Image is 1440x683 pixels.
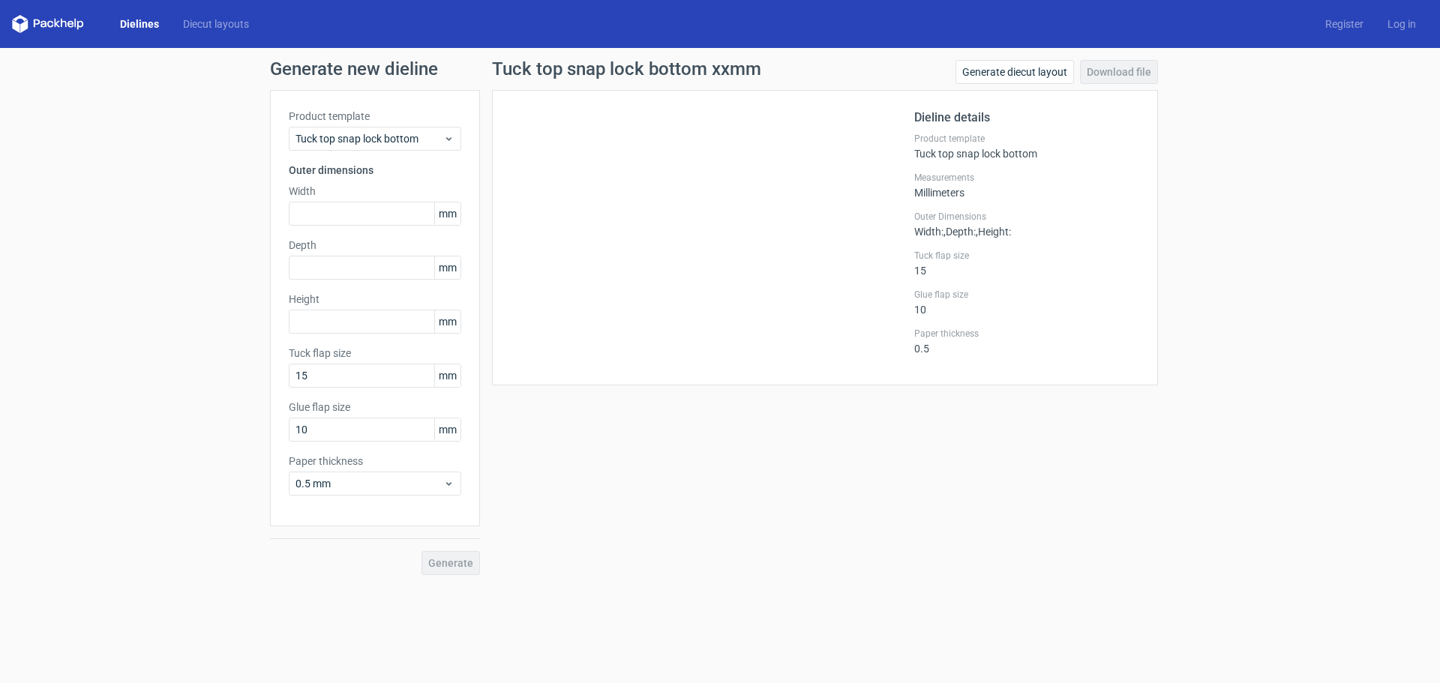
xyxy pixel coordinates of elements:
[289,346,461,361] label: Tuck flap size
[914,328,1139,340] label: Paper thickness
[434,310,460,333] span: mm
[434,364,460,387] span: mm
[171,16,261,31] a: Diecut layouts
[914,133,1139,160] div: Tuck top snap lock bottom
[108,16,171,31] a: Dielines
[434,418,460,441] span: mm
[914,289,1139,316] div: 10
[1375,16,1428,31] a: Log in
[289,238,461,253] label: Depth
[289,292,461,307] label: Height
[914,172,1139,184] label: Measurements
[270,60,1170,78] h1: Generate new dieline
[289,109,461,124] label: Product template
[955,60,1074,84] a: Generate diecut layout
[434,202,460,225] span: mm
[943,226,976,238] span: , Depth :
[914,289,1139,301] label: Glue flap size
[914,226,943,238] span: Width :
[914,133,1139,145] label: Product template
[289,163,461,178] h3: Outer dimensions
[914,250,1139,262] label: Tuck flap size
[289,454,461,469] label: Paper thickness
[492,60,761,78] h1: Tuck top snap lock bottom xxmm
[434,256,460,279] span: mm
[914,250,1139,277] div: 15
[295,476,443,491] span: 0.5 mm
[914,172,1139,199] div: Millimeters
[914,211,1139,223] label: Outer Dimensions
[1313,16,1375,31] a: Register
[976,226,1011,238] span: , Height :
[295,131,443,146] span: Tuck top snap lock bottom
[289,400,461,415] label: Glue flap size
[289,184,461,199] label: Width
[914,109,1139,127] h2: Dieline details
[914,328,1139,355] div: 0.5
